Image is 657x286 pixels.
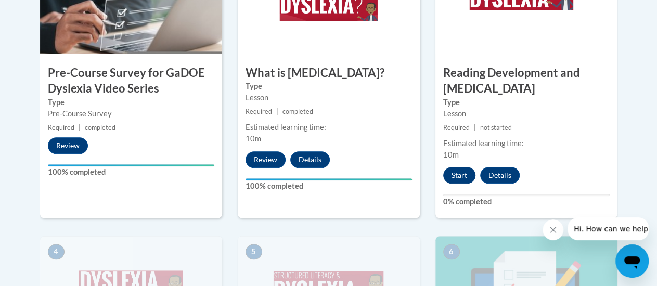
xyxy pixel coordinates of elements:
[290,151,330,168] button: Details
[443,108,610,120] div: Lesson
[40,65,222,97] h3: Pre-Course Survey for GaDOE Dyslexia Video Series
[85,124,115,132] span: completed
[615,244,649,278] iframe: Button to launch messaging window
[443,150,459,159] span: 10m
[246,180,412,192] label: 100% completed
[568,217,649,240] iframe: Message from company
[246,81,412,92] label: Type
[79,124,81,132] span: |
[48,244,65,259] span: 4
[474,124,476,132] span: |
[480,124,512,132] span: not started
[246,178,412,180] div: Your progress
[443,196,610,207] label: 0% completed
[443,138,610,149] div: Estimated learning time:
[48,164,214,166] div: Your progress
[282,108,313,115] span: completed
[48,108,214,120] div: Pre-Course Survey
[246,134,261,143] span: 10m
[276,108,278,115] span: |
[48,166,214,178] label: 100% completed
[48,97,214,108] label: Type
[246,244,262,259] span: 5
[6,7,84,16] span: Hi. How can we help?
[435,65,617,97] h3: Reading Development and [MEDICAL_DATA]
[238,65,420,81] h3: What is [MEDICAL_DATA]?
[543,219,563,240] iframe: Close message
[443,167,475,184] button: Start
[480,167,520,184] button: Details
[246,108,272,115] span: Required
[48,124,74,132] span: Required
[246,122,412,133] div: Estimated learning time:
[48,137,88,154] button: Review
[443,97,610,108] label: Type
[246,151,286,168] button: Review
[246,92,412,103] div: Lesson
[443,244,460,259] span: 6
[443,124,470,132] span: Required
